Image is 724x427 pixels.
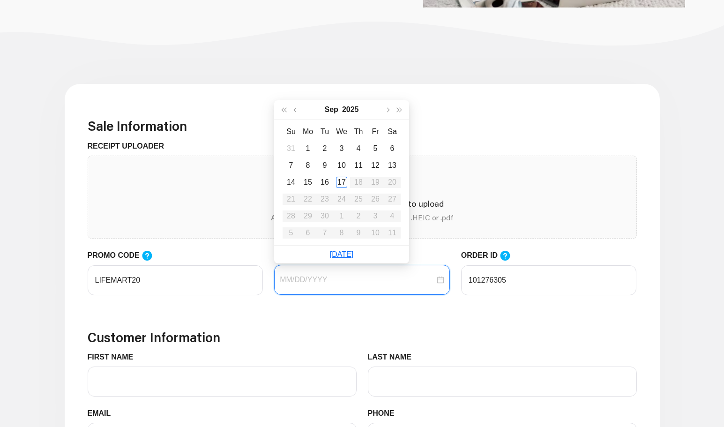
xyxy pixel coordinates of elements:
[299,174,316,191] td: 2025-09-15
[384,140,401,157] td: 2025-09-06
[330,250,353,258] a: [DATE]
[283,123,299,140] th: Su
[319,143,330,154] div: 2
[285,177,297,188] div: 14
[316,174,333,191] td: 2025-09-16
[333,140,350,157] td: 2025-09-03
[368,367,637,397] input: LAST NAME
[299,157,316,174] td: 2025-09-08
[88,330,637,345] h3: Customer Information
[387,143,398,154] div: 6
[283,157,299,174] td: 2025-09-07
[384,157,401,174] td: 2025-09-13
[302,143,313,154] div: 1
[319,160,330,171] div: 9
[336,177,347,188] div: 17
[336,143,347,154] div: 3
[299,140,316,157] td: 2025-09-01
[88,408,118,419] label: EMAIL
[88,118,637,134] h3: Sale Information
[368,408,402,419] label: PHONE
[285,160,297,171] div: 7
[336,160,347,171] div: 10
[350,140,367,157] td: 2025-09-04
[283,140,299,157] td: 2025-08-31
[283,174,299,191] td: 2025-09-14
[319,177,330,188] div: 16
[342,100,359,119] button: 2025
[350,157,367,174] td: 2025-09-11
[333,174,350,191] td: 2025-09-17
[367,140,384,157] td: 2025-09-05
[316,157,333,174] td: 2025-09-09
[333,157,350,174] td: 2025-09-10
[302,160,313,171] div: 8
[280,274,435,285] input: DATE OF SALE
[88,156,636,238] span: inboxClick here or drag file to this area to uploadAcceptable file formats include .jpeg, .png, ....
[384,123,401,140] th: Sa
[302,177,313,188] div: 15
[353,160,364,171] div: 11
[367,123,384,140] th: Fr
[370,160,381,171] div: 12
[285,143,297,154] div: 31
[325,100,338,119] button: Sep
[387,160,398,171] div: 13
[367,157,384,174] td: 2025-09-12
[461,250,520,262] label: ORDER ID
[299,123,316,140] th: Mo
[368,352,419,363] label: LAST NAME
[333,123,350,140] th: We
[88,250,162,262] label: PROMO CODE
[316,123,333,140] th: Tu
[353,143,364,154] div: 4
[88,352,141,363] label: FIRST NAME
[96,197,629,210] p: Click here or drag file to this area to upload
[370,143,381,154] div: 5
[88,367,357,397] input: FIRST NAME
[88,141,172,152] label: RECEIPT UPLOADER
[350,123,367,140] th: Th
[316,140,333,157] td: 2025-09-02
[96,212,629,223] p: Acceptable file formats include .jpeg, .png, .HEIC or .pdf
